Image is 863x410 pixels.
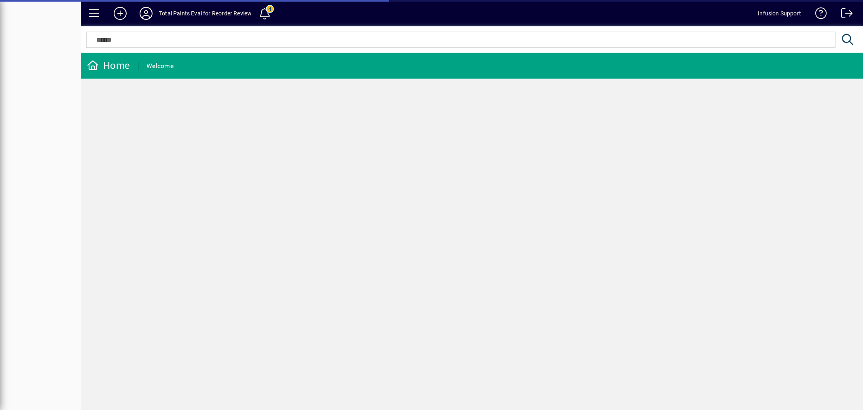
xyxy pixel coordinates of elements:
div: Home [87,59,130,72]
div: Infusion Support [758,7,801,20]
a: Knowledge Base [809,2,827,28]
a: Logout [835,2,853,28]
button: Add [107,6,133,21]
div: Welcome [146,60,174,73]
button: Profile [133,6,159,21]
div: Total Paints Eval for Reorder Review [159,7,252,20]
